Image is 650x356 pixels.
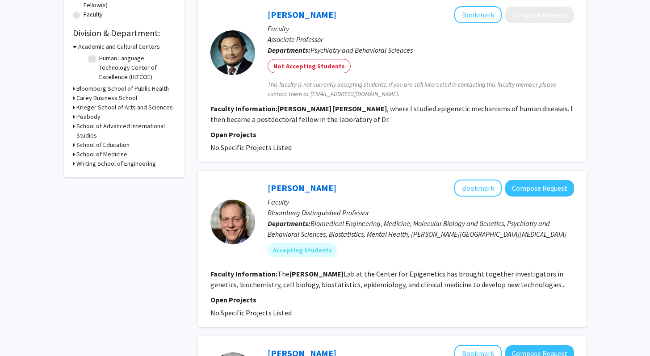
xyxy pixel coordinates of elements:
[268,46,310,54] b: Departments:
[210,143,292,152] span: No Specific Projects Listed
[289,269,344,278] b: [PERSON_NAME]
[210,104,573,124] fg-read-more: , where I studied epigenetic mechanisms of human diseases. I then became a postdoctoral fellow in...
[268,207,574,218] p: Bloomberg Distinguished Professor
[505,180,574,197] button: Compose Request to Andy Feinberg
[268,243,337,257] mat-chip: Accepting Students
[268,80,574,99] span: This faculty is not currently accepting students. If you are still interested in contacting this ...
[454,6,502,23] button: Add Richard Lee to Bookmarks
[268,23,574,34] p: Faculty
[505,7,574,23] button: Compose Request to Richard Lee
[310,46,413,54] span: Psychiatry and Behavioral Sciences
[76,159,156,168] h3: Whiting School of Engineering
[76,150,127,159] h3: School of Medicine
[210,269,566,289] fg-read-more: The Lab at the Center for Epigenetics has brought together investigators in genetics, biochemistr...
[277,104,331,113] b: [PERSON_NAME]
[210,294,574,305] p: Open Projects
[84,10,103,19] label: Faculty
[76,103,173,112] h3: Krieger School of Arts and Sciences
[210,104,277,113] b: Faculty Information:
[76,121,176,140] h3: School of Advanced International Studies
[210,269,277,278] b: Faculty Information:
[76,140,130,150] h3: School of Education
[7,316,38,349] iframe: Chat
[454,180,502,197] button: Add Andy Feinberg to Bookmarks
[76,93,137,103] h3: Carey Business School
[333,104,387,113] b: [PERSON_NAME]
[73,28,176,38] h2: Division & Department:
[268,59,351,73] mat-chip: Not Accepting Students
[268,219,566,239] span: Biomedical Engineering, Medicine, Molecular Biology and Genetics, Psychiatry and Behavioral Scien...
[76,84,169,93] h3: Bloomberg School of Public Health
[268,197,574,207] p: Faculty
[76,112,101,121] h3: Peabody
[99,54,173,82] label: Human Language Technology Center of Excellence (HLTCOE)
[268,34,574,45] p: Associate Professor
[210,308,292,317] span: No Specific Projects Listed
[78,42,160,51] h3: Academic and Cultural Centers
[268,182,336,193] a: [PERSON_NAME]
[210,129,574,140] p: Open Projects
[268,219,310,228] b: Departments:
[268,9,336,20] a: [PERSON_NAME]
